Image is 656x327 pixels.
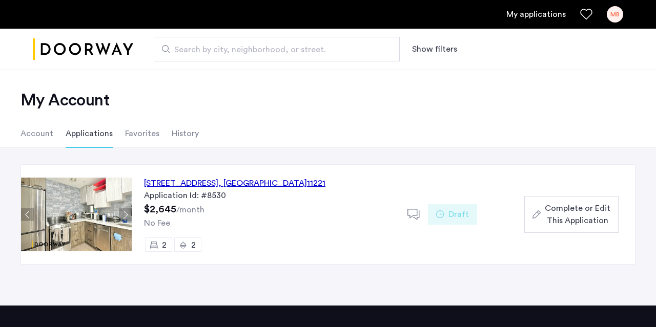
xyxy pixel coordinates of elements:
[21,178,132,251] img: Apartment photo
[580,8,592,20] a: Favorites
[21,208,34,221] button: Previous apartment
[33,30,133,69] img: logo
[524,196,619,233] button: button
[191,241,196,249] span: 2
[119,208,132,221] button: Next apartment
[176,206,204,214] sub: /month
[545,202,610,227] span: Complete or Edit This Application
[33,30,133,69] a: Cazamio logo
[20,119,53,148] li: Account
[607,6,623,23] div: MB
[172,119,199,148] li: History
[125,119,159,148] li: Favorites
[218,179,307,187] span: , [GEOGRAPHIC_DATA]
[154,37,400,61] input: Apartment Search
[162,241,167,249] span: 2
[412,43,457,55] button: Show or hide filters
[144,189,395,202] div: Application Id: #8530
[20,90,635,111] h2: My Account
[144,219,170,227] span: No Fee
[66,119,113,148] li: Applications
[174,43,371,56] span: Search by city, neighborhood, or street.
[506,8,566,20] a: My application
[144,204,176,214] span: $2,645
[448,208,469,221] span: Draft
[144,177,325,189] div: [STREET_ADDRESS] 11221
